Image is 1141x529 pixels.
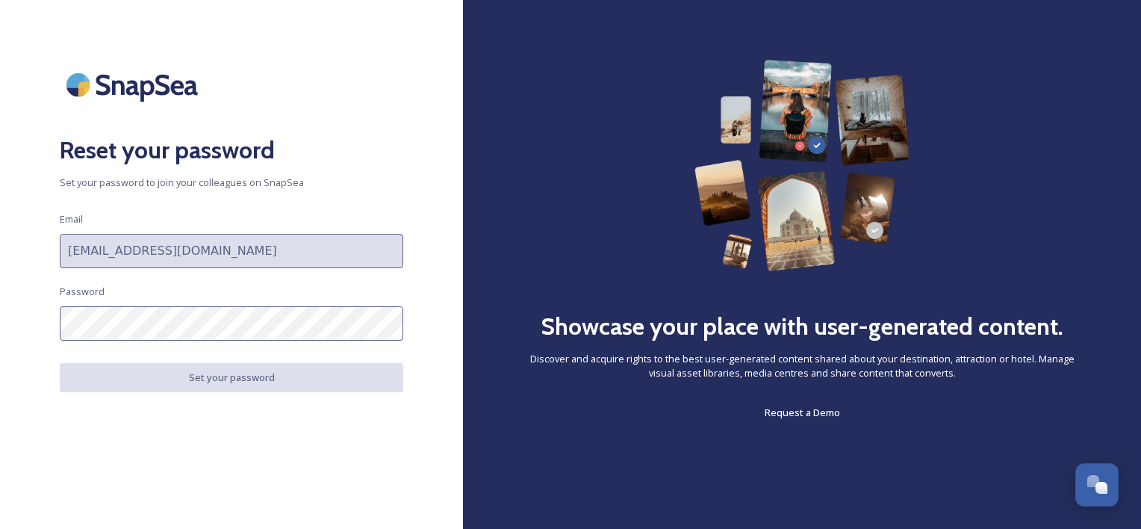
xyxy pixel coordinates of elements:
h2: Reset your password [60,132,403,168]
span: Request a Demo [765,406,840,419]
span: Set your password to join your colleagues on SnapSea [60,176,403,190]
span: Password [60,285,105,299]
img: 63b42ca75bacad526042e722_Group%20154-p-800.png [694,60,910,271]
button: Open Chat [1075,463,1119,507]
button: Set your password [60,363,403,392]
h2: Showcase your place with user-generated content. [541,309,1063,344]
span: Discover and acquire rights to the best user-generated content shared about your destination, att... [523,352,1081,380]
span: Email [60,212,83,226]
img: SnapSea Logo [60,60,209,110]
a: Request a Demo [765,403,840,421]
